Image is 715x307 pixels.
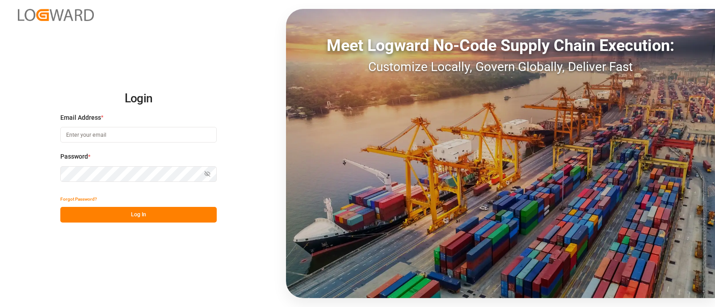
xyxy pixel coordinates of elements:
[286,34,715,58] div: Meet Logward No-Code Supply Chain Execution:
[60,207,217,223] button: Log In
[60,84,217,113] h2: Login
[286,58,715,76] div: Customize Locally, Govern Globally, Deliver Fast
[60,113,101,122] span: Email Address
[60,152,88,161] span: Password
[18,9,94,21] img: Logward_new_orange.png
[60,127,217,143] input: Enter your email
[60,191,97,207] button: Forgot Password?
